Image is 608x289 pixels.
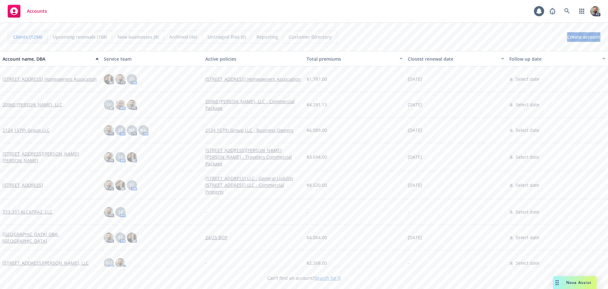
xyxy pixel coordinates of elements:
span: - [205,209,207,215]
a: [STREET_ADDRESS][PERSON_NAME] [PERSON_NAME] - Travelers Commercial Package [205,147,301,167]
span: Nova Assist [566,280,591,285]
a: Accounts [5,2,49,20]
span: Select date [516,101,539,108]
img: photo [127,232,137,243]
span: Archived (46) [169,34,197,40]
a: 20960 [PERSON_NAME], LLC - Commercial Package [205,98,301,111]
span: [DATE] [408,182,422,188]
span: Create account [567,31,600,43]
span: Select date [516,154,539,160]
span: New businesses (9) [118,34,159,40]
span: SF [118,209,123,215]
a: Switch app [575,5,588,18]
img: photo [115,100,125,110]
span: Untriaged files (0) [208,34,246,40]
span: SF [118,127,123,133]
img: photo [115,74,125,84]
span: Reporting [256,34,278,40]
a: Search [561,5,574,18]
span: Select date [516,209,539,215]
span: NA [140,127,147,133]
img: photo [104,125,114,135]
button: Service team [101,51,202,66]
span: [DATE] [408,234,422,241]
span: Select date [516,127,539,133]
span: SP [106,101,112,108]
div: Account name, DBA [3,56,92,62]
img: photo [104,207,114,217]
span: [DATE] [408,76,422,82]
span: $8,520.00 [307,182,327,188]
button: Follow up date [507,51,608,66]
div: Closest renewal date [408,56,497,62]
a: [STREET_ADDRESS] Homeowners Association [205,76,301,82]
a: [STREET_ADDRESS] LLC - General Liability [205,175,301,182]
span: SF [118,234,123,241]
a: [STREET_ADDRESS] [3,182,43,188]
span: Select date [516,76,539,82]
span: $4,281.13 [307,101,327,108]
img: photo [590,6,600,16]
img: photo [104,232,114,243]
button: Closest renewal date [405,51,506,66]
span: [DATE] [408,127,422,133]
span: - [408,209,409,215]
img: photo [127,100,137,110]
span: - [408,260,409,266]
a: Search for it [315,275,341,281]
span: Clients (1294) [13,34,42,40]
span: $4,064.00 [307,234,327,241]
span: Upcoming renewals (158) [53,34,107,40]
span: [DATE] [408,101,422,108]
div: Drag to move [553,276,561,289]
span: Select date [516,182,539,188]
span: $1,787.00 [307,76,327,82]
button: Total premiums [304,51,405,66]
img: photo [127,152,137,162]
span: $6,089.00 [307,127,327,133]
a: [STREET_ADDRESS] Homeowners Assocation [3,76,97,82]
a: 2124 157th Group LLC [3,127,49,133]
img: photo [104,152,114,162]
a: 24/25 BOP [205,234,301,241]
a: 2124 157th Group LLC - Business Owners [205,127,301,133]
span: Can't find an account? [267,275,341,281]
span: [DATE] [408,154,422,160]
span: MT [106,260,112,266]
span: - [205,260,207,266]
a: Create account [567,32,600,42]
a: 20960 [PERSON_NAME], LLC [3,101,62,108]
span: Customer Directory [289,34,332,40]
span: SF [118,154,123,160]
span: SF [130,76,134,82]
span: $3,694.00 [307,154,327,160]
span: NP [129,127,135,133]
img: photo [115,258,125,268]
span: Select date [516,234,539,241]
a: 333-337 ALCATRAZ, LLC [3,209,52,215]
a: [GEOGRAPHIC_DATA] DBA: [GEOGRAPHIC_DATA] [3,231,99,244]
img: photo [115,180,125,190]
span: $2,268.00 [307,260,327,266]
a: [STREET_ADDRESS][PERSON_NAME][PERSON_NAME] [3,150,99,164]
div: Service team [104,56,200,62]
a: [STREET_ADDRESS] LLC - Commercial Property [205,182,301,195]
div: Total premiums [307,56,396,62]
img: photo [104,180,114,190]
a: [STREET_ADDRESS][PERSON_NAME], LLC [3,260,89,266]
div: Follow up date [509,56,598,62]
button: Nova Assist [553,276,597,289]
button: Active policies [203,51,304,66]
span: SF [130,182,134,188]
a: Report a Bug [546,5,559,18]
span: Select date [516,260,539,266]
div: Active policies [205,56,301,62]
span: - [307,209,308,215]
img: photo [104,74,114,84]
